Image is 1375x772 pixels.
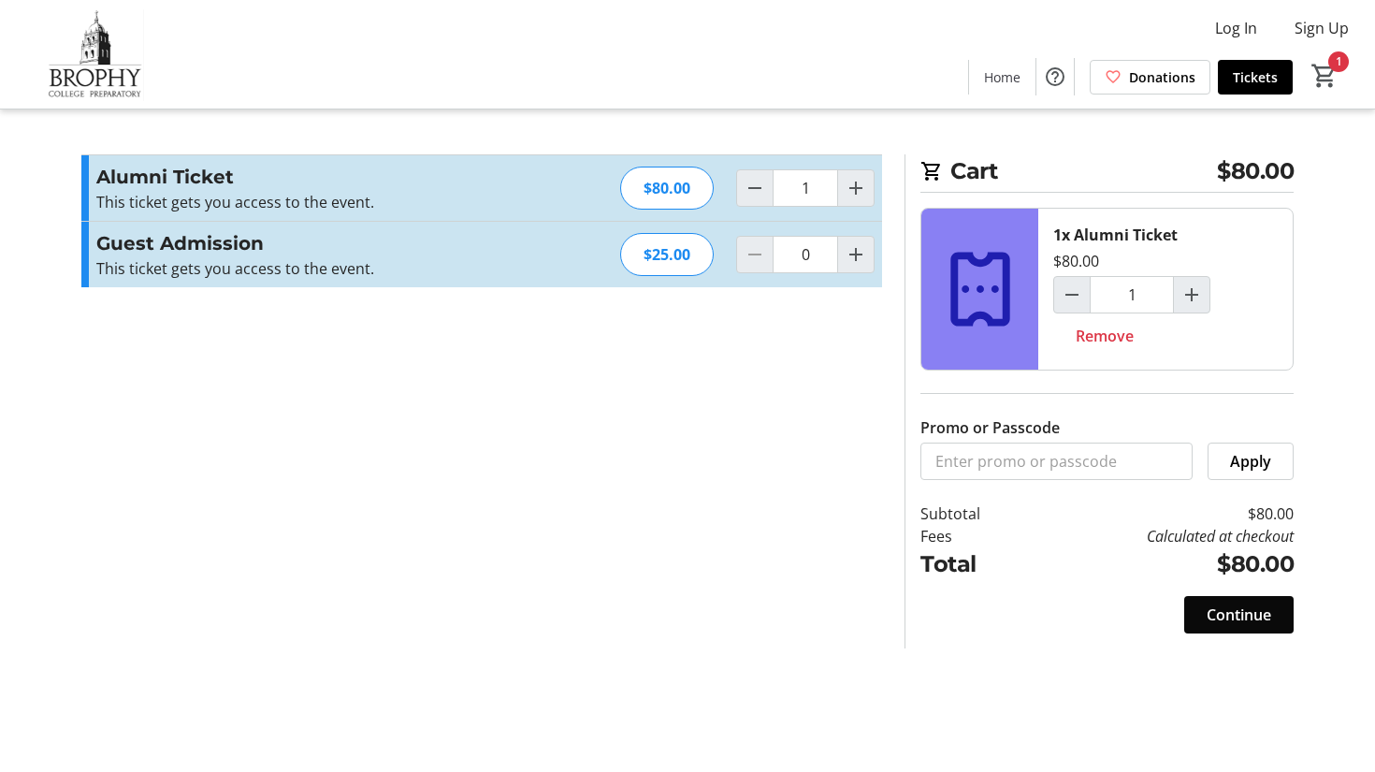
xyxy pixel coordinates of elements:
button: Apply [1208,443,1294,480]
span: Apply [1230,450,1271,473]
div: $80.00 [620,167,714,210]
td: Total [920,547,1029,581]
h3: Guest Admission [96,229,505,257]
div: $80.00 [1053,250,1099,272]
td: Fees [920,525,1029,547]
a: Donations [1090,60,1210,95]
span: Home [984,67,1020,87]
span: Donations [1129,67,1195,87]
td: $80.00 [1029,547,1294,581]
button: Help [1036,58,1074,95]
button: Increment by one [838,170,874,206]
p: This ticket gets you access to the event. [96,191,505,213]
a: Home [969,60,1035,95]
img: Brophy College Preparatory 's Logo [11,7,178,101]
input: Alumni Ticket Quantity [773,169,838,207]
button: Log In [1200,13,1272,43]
input: Guest Admission Quantity [773,236,838,273]
a: Tickets [1218,60,1293,95]
div: $25.00 [620,233,714,276]
h3: Alumni Ticket [96,163,505,191]
td: $80.00 [1029,503,1294,525]
td: Subtotal [920,503,1029,525]
span: Log In [1215,17,1257,39]
div: 1x Alumni Ticket [1053,224,1178,246]
button: Increment by one [1174,277,1209,313]
button: Remove [1053,317,1156,355]
h2: Cart [920,154,1294,193]
span: Sign Up [1295,17,1349,39]
button: Sign Up [1280,13,1364,43]
button: Increment by one [838,237,874,272]
span: Tickets [1233,67,1278,87]
button: Decrement by one [737,170,773,206]
button: Continue [1184,596,1294,634]
label: Promo or Passcode [920,416,1060,439]
button: Cart [1308,59,1341,93]
span: $80.00 [1217,154,1294,188]
span: Remove [1076,325,1134,347]
input: Alumni Ticket Quantity [1090,276,1174,313]
button: Decrement by one [1054,277,1090,313]
input: Enter promo or passcode [920,443,1193,480]
div: This ticket gets you access to the event. [96,257,505,280]
span: Continue [1207,604,1271,626]
td: Calculated at checkout [1029,525,1294,547]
